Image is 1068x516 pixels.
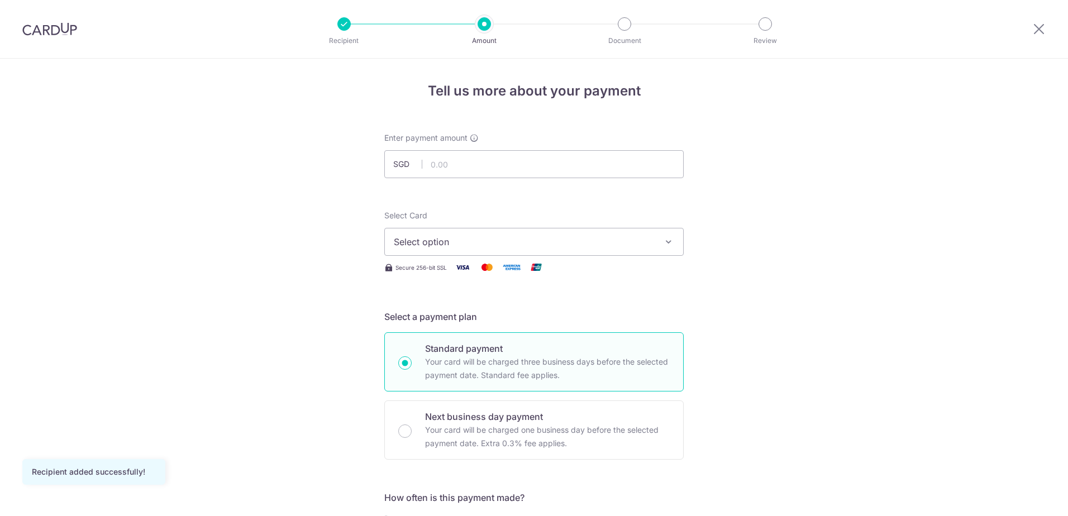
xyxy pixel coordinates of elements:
[303,35,385,46] p: Recipient
[425,423,670,450] p: Your card will be charged one business day before the selected payment date. Extra 0.3% fee applies.
[384,491,684,504] h5: How often is this payment made?
[451,260,474,274] img: Visa
[22,22,77,36] img: CardUp
[425,355,670,382] p: Your card will be charged three business days before the selected payment date. Standard fee appl...
[425,342,670,355] p: Standard payment
[500,260,523,274] img: American Express
[384,150,684,178] input: 0.00
[476,260,498,274] img: Mastercard
[393,159,422,170] span: SGD
[384,211,427,220] span: translation missing: en.payables.payment_networks.credit_card.summary.labels.select_card
[425,410,670,423] p: Next business day payment
[583,35,666,46] p: Document
[32,466,156,477] div: Recipient added successfully!
[724,35,807,46] p: Review
[525,260,547,274] img: Union Pay
[395,263,447,272] span: Secure 256-bit SSL
[384,81,684,101] h4: Tell us more about your payment
[443,35,526,46] p: Amount
[384,132,468,144] span: Enter payment amount
[384,310,684,323] h5: Select a payment plan
[384,228,684,256] button: Select option
[394,235,654,249] span: Select option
